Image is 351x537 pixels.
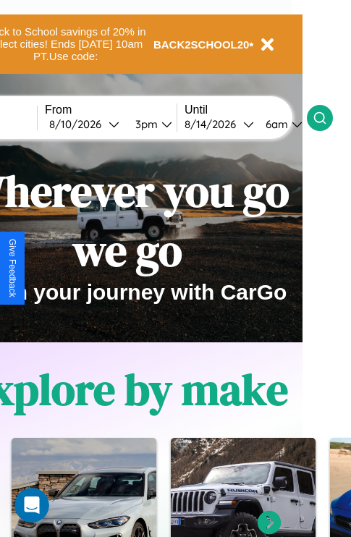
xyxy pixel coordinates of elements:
div: 6am [258,117,292,131]
label: Until [185,103,307,117]
iframe: Intercom live chat [14,488,49,523]
button: 3pm [124,117,177,132]
div: 3pm [128,117,161,131]
label: From [45,103,177,117]
button: 8/10/2026 [45,117,124,132]
b: BACK2SCHOOL20 [153,38,250,51]
div: Give Feedback [7,239,17,297]
button: 6am [254,117,307,132]
div: 8 / 14 / 2026 [185,117,243,131]
div: 8 / 10 / 2026 [49,117,109,131]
